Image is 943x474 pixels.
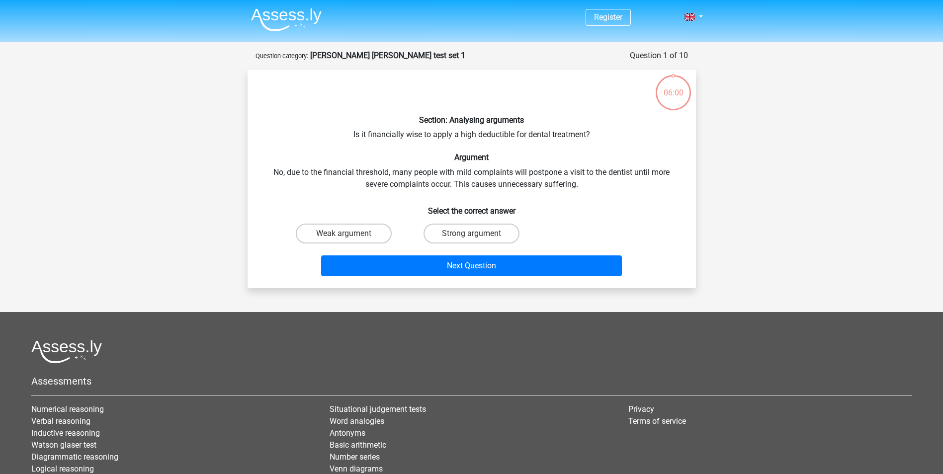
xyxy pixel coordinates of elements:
[31,440,96,450] a: Watson glaser test
[330,428,365,438] a: Antonyms
[31,452,118,462] a: Diagrammatic reasoning
[263,198,680,216] h6: Select the correct answer
[628,404,654,414] a: Privacy
[655,74,692,99] div: 06:00
[296,224,392,243] label: Weak argument
[31,428,100,438] a: Inductive reasoning
[251,8,322,31] img: Assessly
[31,464,94,474] a: Logical reasoning
[594,12,622,22] a: Register
[31,375,912,387] h5: Assessments
[252,78,692,280] div: Is it financially wise to apply a high deductible for dental treatment? No, due to the financial ...
[628,416,686,426] a: Terms of service
[310,51,465,60] strong: [PERSON_NAME] [PERSON_NAME] test set 1
[321,255,622,276] button: Next Question
[630,50,688,62] div: Question 1 of 10
[31,416,90,426] a: Verbal reasoning
[330,464,383,474] a: Venn diagrams
[330,452,380,462] a: Number series
[31,340,102,363] img: Assessly logo
[256,52,308,60] small: Question category:
[330,440,386,450] a: Basic arithmetic
[330,416,384,426] a: Word analogies
[31,404,104,414] a: Numerical reasoning
[263,153,680,162] h6: Argument
[330,404,426,414] a: Situational judgement tests
[263,115,680,125] h6: Section: Analysing arguments
[424,224,519,243] label: Strong argument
